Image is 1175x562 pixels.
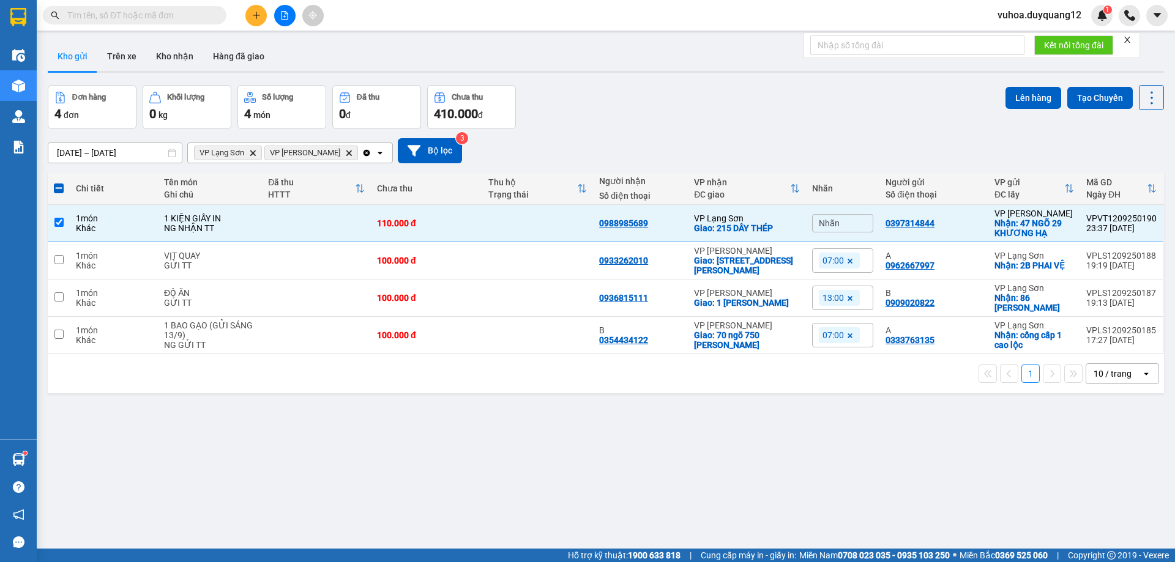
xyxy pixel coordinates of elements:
div: Nhận: 86 BÙI THỊ XUÂN [994,293,1074,312]
sup: 1 [23,451,27,455]
span: 4 [244,106,251,121]
div: Nhận: 2B PHAI VỆ [994,261,1074,270]
span: VP Lạng Sơn [200,148,244,158]
div: 0988985689 [599,218,648,228]
div: 0354434122 [599,335,648,345]
span: VP Minh Khai [270,148,340,158]
div: Người nhận [599,176,682,186]
div: 19:19 [DATE] [1086,261,1157,270]
div: Số điện thoại [599,191,682,201]
div: Ghi chú [164,190,256,199]
div: Nhãn [812,183,873,193]
div: 110.000 đ [377,218,476,228]
img: warehouse-icon [12,453,25,466]
div: 0333763135 [886,335,934,345]
button: Số lượng4món [237,85,326,129]
th: Toggle SortBy [482,172,594,205]
div: 100.000 đ [377,330,476,340]
input: Nhập số tổng đài [810,35,1024,55]
span: 1 [1105,6,1110,14]
span: question-circle [13,481,24,493]
div: NG NHẬN TT [164,223,256,233]
div: VP nhận [694,177,790,187]
img: phone-icon [1124,10,1135,21]
div: B [886,288,982,298]
svg: open [1141,369,1151,379]
button: Chưa thu410.000đ [427,85,516,129]
div: VP Lạng Sơn [994,283,1074,293]
div: A [886,251,982,261]
span: 0 [339,106,346,121]
span: Miền Nam [799,549,950,562]
div: Giao: 70 ngõ 750 Kim Giang [694,330,800,350]
span: notification [13,509,24,520]
div: HTTT [268,190,355,199]
div: VPLS1209250188 [1086,251,1157,261]
div: Giao: 1 CHÂU VĂN LIÊM [694,298,800,308]
button: Khối lượng0kg [143,85,231,129]
sup: 1 [1103,6,1112,14]
span: Hỗ trợ kỹ thuật: [568,549,681,562]
span: VP Lạng Sơn, close by backspace [194,146,262,160]
span: đ [346,110,351,120]
div: Đã thu [268,177,355,187]
th: Toggle SortBy [988,172,1080,205]
div: 17:27 [DATE] [1086,335,1157,345]
div: 100.000 đ [377,293,476,303]
div: 1 món [76,213,152,223]
svg: Clear all [362,148,371,158]
img: warehouse-icon [12,110,25,123]
span: | [1057,549,1059,562]
span: aim [308,11,317,20]
button: Đơn hàng4đơn [48,85,136,129]
input: Selected VP Lạng Sơn, VP Minh Khai. [360,147,362,159]
div: VP [PERSON_NAME] [694,246,800,256]
div: Ngày ĐH [1086,190,1147,199]
span: Kết nối tổng đài [1044,39,1103,52]
span: 07:00 [822,330,844,341]
div: Nhận: cổng cấp 1 cao lộc [994,330,1074,350]
div: VP [PERSON_NAME] [694,320,800,330]
div: VPLS1209250185 [1086,325,1157,335]
div: 0962667997 [886,261,934,270]
img: warehouse-icon [12,49,25,62]
span: Nhãn [819,218,840,228]
span: caret-down [1152,10,1163,21]
div: VPVT1209250190 [1086,213,1157,223]
div: 100.000 đ [377,256,476,265]
div: 0936815111 [599,293,648,303]
div: ĐC giao [694,190,790,199]
div: Giao: 275 NGUYỄN TRÃI - TX [694,256,800,275]
span: món [253,110,270,120]
button: Hàng đã giao [203,42,274,71]
th: Toggle SortBy [1080,172,1163,205]
div: VPLS1209250187 [1086,288,1157,298]
div: VP Lạng Sơn [694,213,800,223]
div: Người gửi [886,177,982,187]
button: Đã thu0đ [332,85,421,129]
svg: Delete [249,149,256,157]
div: NG GỬI TT [164,340,256,350]
span: 4 [54,106,61,121]
div: Khối lượng [167,93,204,102]
div: 10 / trang [1094,368,1132,380]
svg: Delete [345,149,352,157]
button: Trên xe [97,42,146,71]
strong: 1900 633 818 [628,550,681,560]
div: Đơn hàng [72,93,106,102]
th: Toggle SortBy [688,172,806,205]
button: Kho gửi [48,42,97,71]
div: 1 món [76,288,152,298]
span: đ [478,110,483,120]
div: VP [PERSON_NAME] [694,288,800,298]
div: VP [PERSON_NAME] [994,209,1074,218]
div: Chưa thu [377,183,476,193]
img: logo-vxr [10,8,26,26]
div: VP Lạng Sơn [994,251,1074,261]
div: Số điện thoại [886,190,982,199]
button: caret-down [1146,5,1168,26]
div: Nhận: 47 NGÕ 29 KHƯƠNG HẠ [994,218,1074,238]
div: 19:13 [DATE] [1086,298,1157,308]
span: 07:00 [822,255,844,266]
button: Tạo Chuyến [1067,87,1133,109]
